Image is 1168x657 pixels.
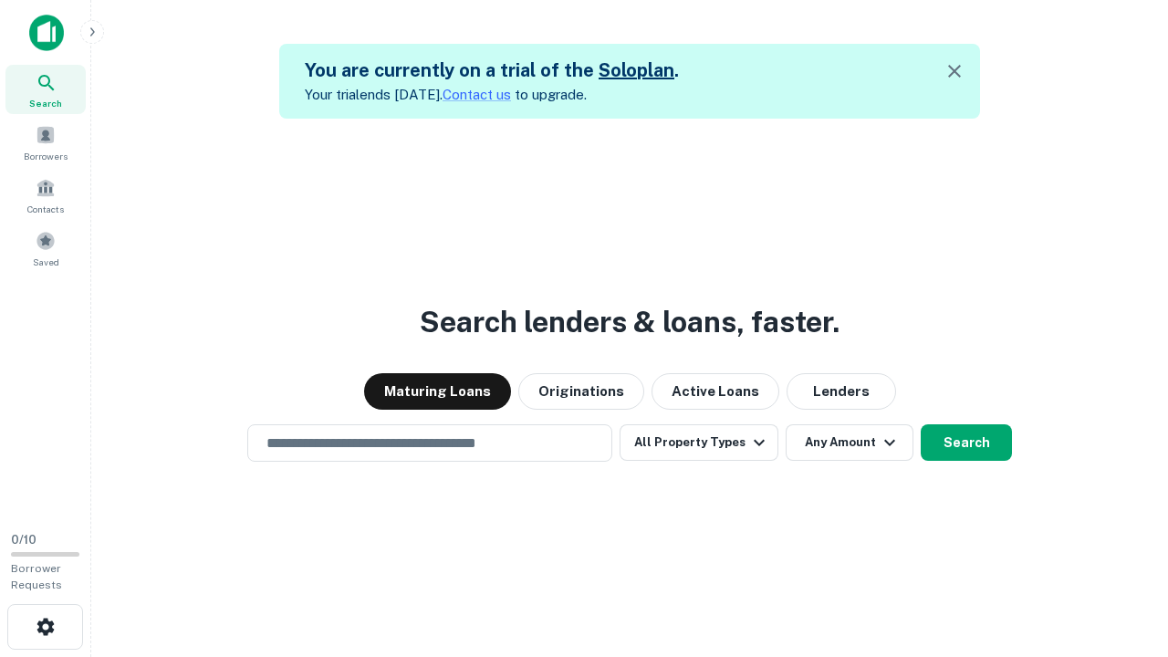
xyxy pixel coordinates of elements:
[5,65,86,114] a: Search
[786,424,913,461] button: Any Amount
[5,224,86,273] a: Saved
[652,373,779,410] button: Active Loans
[1077,511,1168,599] iframe: Chat Widget
[420,300,839,344] h3: Search lenders & loans, faster.
[599,59,674,81] a: Soloplan
[24,149,68,163] span: Borrowers
[33,255,59,269] span: Saved
[787,373,896,410] button: Lenders
[29,15,64,51] img: capitalize-icon.png
[443,87,511,102] a: Contact us
[518,373,644,410] button: Originations
[11,533,36,547] span: 0 / 10
[921,424,1012,461] button: Search
[11,562,62,591] span: Borrower Requests
[364,373,511,410] button: Maturing Loans
[305,84,679,106] p: Your trial ends [DATE]. to upgrade.
[5,118,86,167] a: Borrowers
[5,171,86,220] a: Contacts
[305,57,679,84] h5: You are currently on a trial of the .
[620,424,778,461] button: All Property Types
[27,202,64,216] span: Contacts
[29,96,62,110] span: Search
